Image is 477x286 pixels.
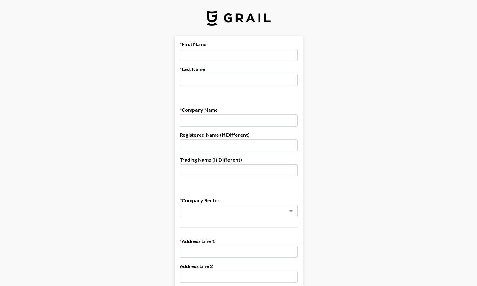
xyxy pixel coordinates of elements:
label: Address Line 1 [180,238,298,244]
label: Address Line 2 [180,263,298,269]
label: Trading Name (If Different) [180,157,298,163]
label: Last Name [180,66,298,72]
label: Company Name [180,107,298,113]
button: Open [286,207,295,216]
label: Company Sector [180,197,298,204]
img: Grail Talent Logo [207,10,271,26]
label: First Name [180,41,298,47]
label: Registered Name (If Different) [180,132,298,138]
